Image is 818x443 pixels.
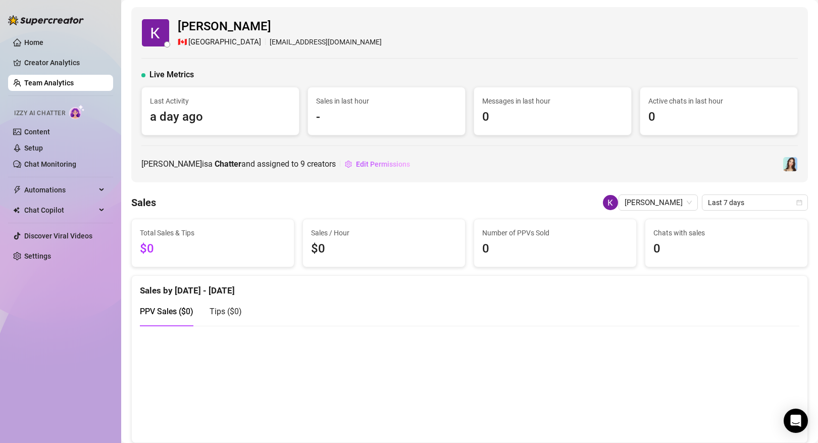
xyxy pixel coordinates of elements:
span: Number of PPVs Sold [482,227,628,238]
a: Chat Monitoring [24,160,76,168]
a: Creator Analytics [24,55,105,71]
span: [GEOGRAPHIC_DATA] [188,36,261,48]
span: 9 [300,159,305,169]
span: Last 7 days [708,195,802,210]
img: AI Chatter [69,105,85,119]
a: Discover Viral Videos [24,232,92,240]
span: calendar [796,200,802,206]
span: Kristine Flores [625,195,692,210]
a: Content [24,128,50,136]
a: Setup [24,144,43,152]
span: Chats with sales [653,227,799,238]
span: Messages in last hour [482,95,623,107]
span: Chat Copilot [24,202,96,218]
a: Team Analytics [24,79,74,87]
div: Open Intercom Messenger [784,409,808,433]
div: [EMAIL_ADDRESS][DOMAIN_NAME] [178,36,382,48]
img: Amelia [783,157,797,171]
img: logo-BBDzfeDw.svg [8,15,84,25]
span: a day ago [150,108,291,127]
span: 0 [653,239,799,259]
span: 0 [482,108,623,127]
span: Last Activity [150,95,291,107]
span: Tips ( $0 ) [210,307,242,316]
h4: Sales [131,195,156,210]
img: Kristine Flores [603,195,618,210]
span: thunderbolt [13,186,21,194]
div: Sales by [DATE] - [DATE] [140,276,799,298]
button: Edit Permissions [344,156,411,172]
span: Automations [24,182,96,198]
img: Kristine Flores [142,19,169,46]
span: PPV Sales ( $0 ) [140,307,193,316]
span: [PERSON_NAME] is a and assigned to creators [141,158,336,170]
span: - [316,108,457,127]
span: [PERSON_NAME] [178,17,382,36]
span: 0 [482,239,628,259]
span: Sales / Hour [311,227,457,238]
b: Chatter [215,159,241,169]
span: Total Sales & Tips [140,227,286,238]
a: Home [24,38,43,46]
span: Edit Permissions [356,160,410,168]
span: Live Metrics [149,69,194,81]
a: Settings [24,252,51,260]
span: setting [345,161,352,168]
img: Chat Copilot [13,207,20,214]
span: 🇨🇦 [178,36,187,48]
span: Izzy AI Chatter [14,109,65,118]
span: $0 [311,239,457,259]
span: Active chats in last hour [648,95,789,107]
span: Sales in last hour [316,95,457,107]
span: 0 [648,108,789,127]
span: $0 [140,239,286,259]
